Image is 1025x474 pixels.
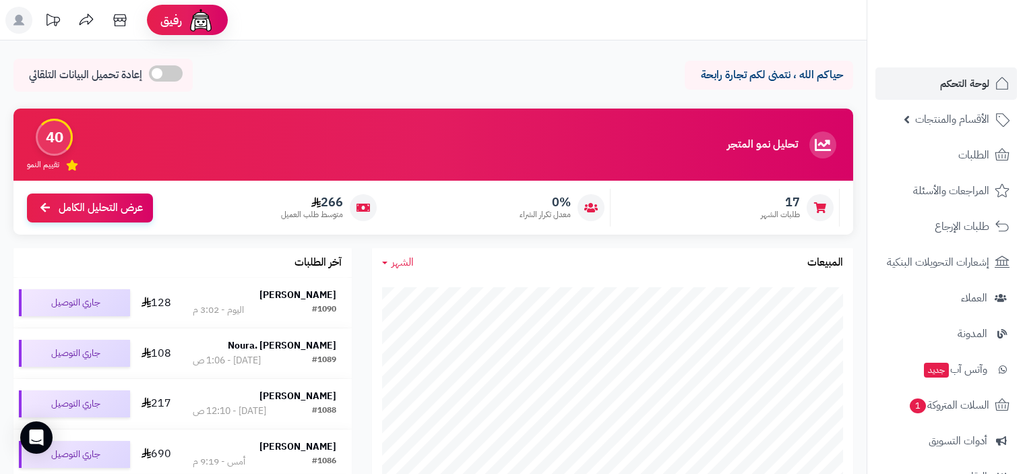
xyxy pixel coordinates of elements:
span: وآتس آب [923,360,987,379]
a: وآتس آبجديد [875,353,1017,386]
span: المراجعات والأسئلة [913,181,989,200]
span: 266 [281,195,343,210]
span: الأقسام والمنتجات [915,110,989,129]
span: متوسط طلب العميل [281,209,343,220]
div: [DATE] - 12:10 ص [193,405,266,418]
img: ai-face.png [187,7,214,34]
td: 108 [135,328,177,378]
td: 217 [135,379,177,429]
span: السلات المتروكة [908,396,989,415]
a: طلبات الإرجاع [875,210,1017,243]
div: #1090 [312,303,336,317]
span: العملاء [961,289,987,307]
span: الطلبات [958,146,989,165]
span: عرض التحليل الكامل [59,200,143,216]
span: طلبات الإرجاع [935,217,989,236]
a: أدوات التسويق [875,425,1017,457]
span: إشعارات التحويلات البنكية [887,253,989,272]
span: معدل تكرار الشراء [520,209,571,220]
span: 1 [910,398,926,413]
a: لوحة التحكم [875,67,1017,100]
strong: [PERSON_NAME] [259,440,336,454]
span: 17 [761,195,800,210]
span: الشهر [392,254,414,270]
span: لوحة التحكم [940,74,989,93]
a: الشهر [382,255,414,270]
div: Open Intercom Messenger [20,421,53,454]
a: تحديثات المنصة [36,7,69,37]
a: العملاء [875,282,1017,314]
span: أدوات التسويق [929,432,987,450]
span: إعادة تحميل البيانات التلقائي [29,67,142,83]
div: جاري التوصيل [19,441,130,468]
td: 128 [135,278,177,328]
a: إشعارات التحويلات البنكية [875,246,1017,278]
div: جاري التوصيل [19,289,130,316]
div: جاري التوصيل [19,390,130,417]
span: تقييم النمو [27,159,59,171]
strong: Noura. [PERSON_NAME] [228,338,336,353]
div: #1086 [312,455,336,469]
div: أمس - 9:19 م [193,455,245,469]
div: اليوم - 3:02 م [193,303,244,317]
a: عرض التحليل الكامل [27,194,153,223]
span: 0% [520,195,571,210]
span: جديد [924,363,949,378]
strong: [PERSON_NAME] [259,389,336,403]
a: المدونة [875,318,1017,350]
span: المدونة [958,324,987,343]
div: #1089 [312,354,336,367]
p: حياكم الله ، نتمنى لكم تجارة رابحة [695,67,843,83]
h3: آخر الطلبات [294,257,342,269]
h3: تحليل نمو المتجر [727,139,798,151]
div: جاري التوصيل [19,340,130,367]
div: #1088 [312,405,336,418]
a: المراجعات والأسئلة [875,175,1017,207]
h3: المبيعات [807,257,843,269]
a: الطلبات [875,139,1017,171]
a: السلات المتروكة1 [875,389,1017,421]
span: رفيق [160,12,182,28]
strong: [PERSON_NAME] [259,288,336,302]
span: طلبات الشهر [761,209,800,220]
div: [DATE] - 1:06 ص [193,354,261,367]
